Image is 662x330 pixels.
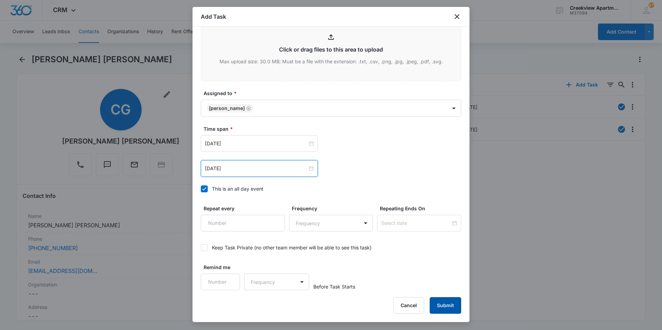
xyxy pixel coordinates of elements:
[201,274,240,290] input: Number
[292,205,376,212] label: Frequency
[204,264,243,271] label: Remind me
[204,90,464,97] label: Assigned to
[212,185,263,192] div: This is an all day event
[381,219,451,227] input: Select date
[204,205,288,212] label: Repeat every
[212,244,372,251] div: Keep Task Private (no other team member will be able to see this task)
[393,297,424,314] button: Cancel
[313,283,355,290] span: Before Task Starts
[205,165,307,172] input: Oct 14, 2025
[204,125,464,132] label: Time span
[209,106,245,111] div: [PERSON_NAME]
[430,297,461,314] button: Submit
[245,106,251,111] div: Remove Javier Garcia
[201,12,226,21] h1: Add Task
[453,12,461,21] button: close
[380,205,464,212] label: Repeating Ends On
[205,140,307,147] input: Oct 13, 2025
[201,215,285,231] input: Number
